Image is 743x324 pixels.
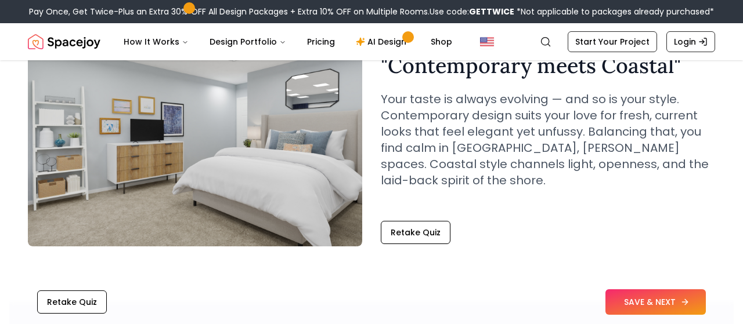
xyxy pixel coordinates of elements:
[298,30,344,53] a: Pricing
[29,6,714,17] div: Pay Once, Get Twice-Plus an Extra 30% OFF All Design Packages + Extra 10% OFF on Multiple Rooms.
[28,30,100,53] a: Spacejoy
[430,6,514,17] span: Use code:
[28,30,100,53] img: Spacejoy Logo
[568,31,657,52] a: Start Your Project
[200,30,295,53] button: Design Portfolio
[381,91,715,188] p: Your taste is always evolving — and so is your style. Contemporary design suits your love for fre...
[421,30,461,53] a: Shop
[28,23,715,60] nav: Global
[28,14,362,246] img: Contemporary meets Coastal Style Example
[605,289,706,315] button: SAVE & NEXT
[469,6,514,17] b: GETTWICE
[381,221,450,244] button: Retake Quiz
[347,30,419,53] a: AI Design
[114,30,461,53] nav: Main
[114,30,198,53] button: How It Works
[666,31,715,52] a: Login
[381,54,715,77] h2: " Contemporary meets Coastal "
[480,35,494,49] img: United States
[37,290,107,314] button: Retake Quiz
[514,6,714,17] span: *Not applicable to packages already purchased*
